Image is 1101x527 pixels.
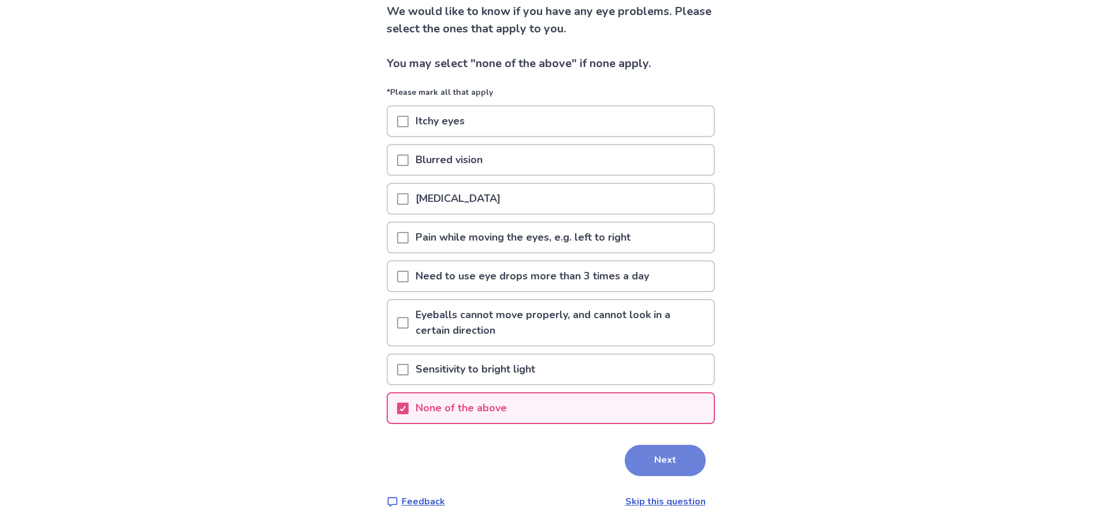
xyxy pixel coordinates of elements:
p: Need to use eye drops more than 3 times a day [409,261,656,291]
p: We would like to know if you have any eye problems. Please select the ones that apply to you. You... [387,3,715,72]
p: *Please mark all that apply [387,86,715,105]
button: Next [625,445,706,476]
p: Feedback [402,495,445,508]
p: Pain while moving the eyes, e.g. left to right [409,223,637,252]
p: None of the above [409,393,514,423]
a: Feedback [387,495,445,508]
p: Itchy eyes [409,106,472,136]
p: Blurred vision [409,145,490,175]
a: Skip this question [625,495,706,508]
p: Sensitivity to bright light [409,355,542,384]
p: [MEDICAL_DATA] [409,184,507,213]
p: Eyeballs cannot move properly, and cannot look in a certain direction [409,300,714,345]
